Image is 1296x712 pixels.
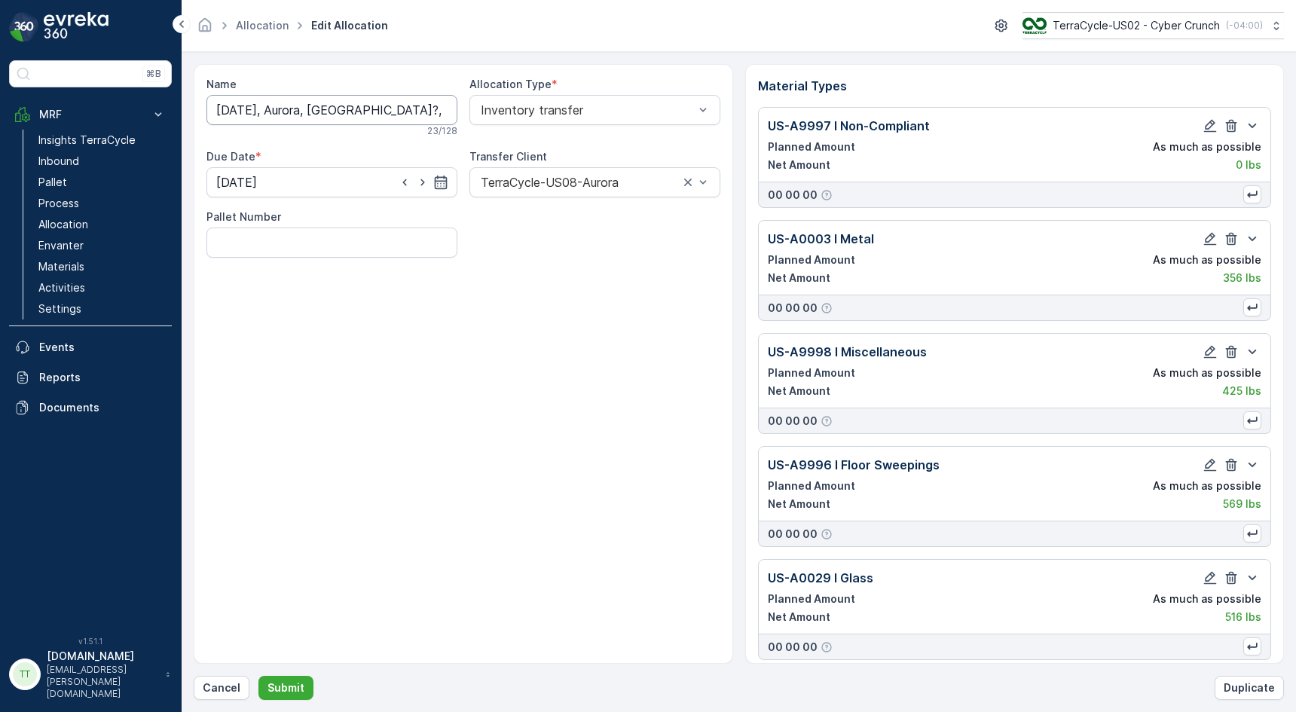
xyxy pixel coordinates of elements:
span: Edit Allocation [308,18,391,33]
a: Documents [9,393,172,423]
p: 569 lbs [1223,497,1261,512]
p: Reports [39,370,166,385]
p: Pallet [38,175,67,190]
p: 00 00 00 [768,527,818,542]
a: Allocation [32,214,172,235]
p: 356 lbs [1223,270,1261,286]
label: Allocation Type [469,78,552,90]
p: US-A9998 I Miscellaneous [768,343,927,361]
a: Events [9,332,172,362]
p: Duplicate [1224,680,1275,695]
div: Help Tooltip Icon [821,528,833,540]
p: As much as possible [1153,365,1261,380]
p: Inbound [38,154,79,169]
button: MRF [9,99,172,130]
a: Process [32,193,172,214]
p: US-A9996 I Floor Sweepings [768,456,940,474]
label: Due Date [206,150,255,163]
p: US-A0003 I Metal [768,230,874,248]
p: 516 lbs [1225,610,1261,625]
div: Help Tooltip Icon [821,189,833,201]
label: Transfer Client [469,150,547,163]
p: [DOMAIN_NAME] [47,649,158,664]
span: v 1.51.1 [9,637,172,646]
p: Net Amount [768,157,830,173]
p: Events [39,340,166,355]
div: Help Tooltip Icon [821,641,833,653]
p: Net Amount [768,497,830,512]
a: Homepage [197,23,213,35]
button: TT[DOMAIN_NAME][EMAIL_ADDRESS][PERSON_NAME][DOMAIN_NAME] [9,649,172,700]
div: Help Tooltip Icon [821,302,833,314]
p: 0 lbs [1236,157,1261,173]
p: Settings [38,301,81,316]
p: Process [38,196,79,211]
p: Planned Amount [768,591,855,607]
p: 00 00 00 [768,188,818,203]
a: Materials [32,256,172,277]
p: Net Amount [768,270,830,286]
p: As much as possible [1153,252,1261,267]
a: Activities [32,277,172,298]
button: TerraCycle-US02 - Cyber Crunch(-04:00) [1022,12,1284,39]
p: Planned Amount [768,365,855,380]
p: 425 lbs [1222,384,1261,399]
p: MRF [39,107,142,122]
p: Envanter [38,238,84,253]
p: Materials [38,259,84,274]
button: Duplicate [1215,676,1284,700]
p: As much as possible [1153,139,1261,154]
button: Cancel [194,676,249,700]
input: dd/mm/yyyy [206,167,457,197]
p: As much as possible [1153,478,1261,494]
div: Help Tooltip Icon [821,415,833,427]
img: logo_dark-DEwI_e13.png [44,12,109,42]
p: US-A0029 I Glass [768,569,873,587]
p: 00 00 00 [768,414,818,429]
p: Documents [39,400,166,415]
a: Envanter [32,235,172,256]
p: 00 00 00 [768,640,818,655]
p: ⌘B [146,68,161,80]
button: Submit [258,676,313,700]
img: logo [9,12,39,42]
p: 00 00 00 [768,301,818,316]
label: Pallet Number [206,210,281,223]
label: Name [206,78,237,90]
p: Allocation [38,217,88,232]
p: Planned Amount [768,139,855,154]
div: TT [13,662,37,686]
a: Allocation [236,19,289,32]
a: Insights TerraCycle [32,130,172,151]
p: Planned Amount [768,252,855,267]
p: TerraCycle-US02 - Cyber Crunch [1053,18,1220,33]
p: ( -04:00 ) [1226,20,1263,32]
p: Insights TerraCycle [38,133,136,148]
a: Pallet [32,172,172,193]
a: Inbound [32,151,172,172]
p: Planned Amount [768,478,855,494]
p: [EMAIL_ADDRESS][PERSON_NAME][DOMAIN_NAME] [47,664,158,700]
p: Net Amount [768,384,830,399]
p: Activities [38,280,85,295]
a: Reports [9,362,172,393]
p: 23 / 128 [427,125,457,137]
p: US-A9997 I Non-Compliant [768,117,930,135]
p: Cancel [203,680,240,695]
img: TC_VWL6UX0.png [1022,17,1047,34]
p: Material Types [758,77,1272,95]
p: As much as possible [1153,591,1261,607]
p: Net Amount [768,610,830,625]
p: Submit [267,680,304,695]
a: Settings [32,298,172,319]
